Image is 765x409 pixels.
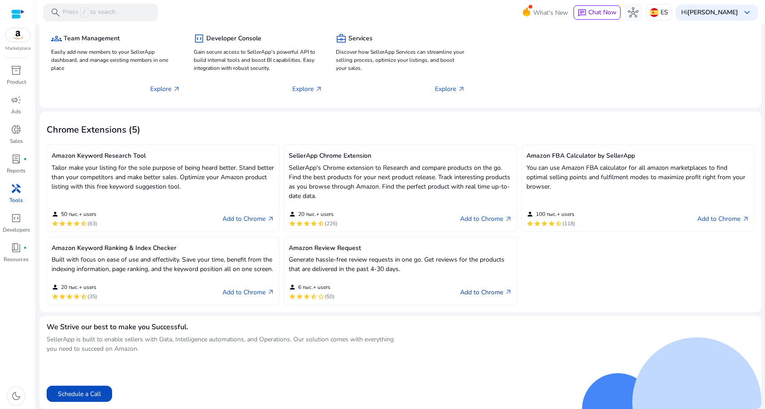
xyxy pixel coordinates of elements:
[289,163,512,201] p: SellerApp's Chrome extension to Research and compare products on the go. Find the best products f...
[348,35,373,43] h5: Services
[526,152,749,160] h5: Amazon FBA Calculator by SellerApp
[310,220,317,227] mat-icon: star
[628,7,639,18] span: hub
[315,86,322,93] span: arrow_outward
[267,215,274,223] span: arrow_outward
[11,124,22,135] span: donut_small
[59,293,66,300] mat-icon: star
[289,245,512,252] h5: Amazon Review Request
[47,335,400,353] p: SellerApp is built to enable sellers with Data, Intelligence automations, and Operations. Our sol...
[336,48,465,72] p: Discover how SellerApp Services can streamline your selling process, optimize your listings, and ...
[533,5,568,21] span: What's New
[80,8,88,17] span: /
[555,220,562,227] mat-icon: star_half
[47,323,400,332] h4: We Strive our best to make you Successful.
[173,86,180,93] span: arrow_outward
[9,196,23,204] p: Tools
[52,152,274,160] h5: Amazon Keyword Research Tool
[52,293,59,300] mat-icon: star
[289,293,296,300] mat-icon: star
[11,391,22,401] span: dark_mode
[296,220,303,227] mat-icon: star
[61,284,96,291] span: 20 тыс.+ users
[526,220,534,227] mat-icon: star
[325,293,335,300] span: (50)
[624,4,642,22] button: hub
[687,8,738,17] b: [PERSON_NAME]
[303,220,310,227] mat-icon: star
[697,214,749,224] a: Add to Chromearrow_outward
[578,9,587,17] span: chat
[541,220,548,227] mat-icon: star
[303,293,310,300] mat-icon: star
[505,288,512,296] span: arrow_outward
[526,163,749,191] p: You can use Amazon FBA calculator for all amazon marketplaces to find optimal selling points and ...
[289,255,512,274] p: Generate hassle-free review requests in one go. Get reviews for the products that are delivered i...
[460,287,512,297] a: Add to Chromearrow_outward
[10,137,23,145] p: Sales
[51,48,180,72] p: Easily add new members to your SellerApp dashboard, and manage existing members in one place
[61,211,96,218] span: 50 тыс.+ users
[52,245,274,252] h5: Amazon Keyword Ranking & Index Checker
[11,242,22,253] span: book_4
[11,154,22,164] span: lab_profile
[562,220,575,227] span: (118)
[73,293,80,300] mat-icon: star
[7,78,26,86] p: Product
[458,86,465,93] span: arrow_outward
[52,255,274,274] p: Built with focus on ease of use and effectivity. Save your time, benefit from the indexing inform...
[206,35,261,43] h5: Developer Console
[52,284,59,291] mat-icon: person
[742,7,752,18] span: keyboard_arrow_down
[435,84,465,94] p: Explore
[526,211,534,218] mat-icon: person
[650,8,659,17] img: es.svg
[11,213,22,224] span: code_blocks
[317,220,325,227] mat-icon: star_half
[536,211,574,218] span: 100 тыс.+ users
[194,48,323,72] p: Gain secure access to SellerApp's powerful API to build internal tools and boost BI capabilities....
[11,95,22,105] span: campaign
[80,220,87,227] mat-icon: star_half
[289,211,296,218] mat-icon: person
[11,65,22,76] span: inventory_2
[52,163,274,191] p: Tailor make your listing for the sole purpose of being heard better. Stand better than your compe...
[50,7,61,18] span: search
[548,220,555,227] mat-icon: star
[87,293,97,300] span: (35)
[150,84,180,94] p: Explore
[534,220,541,227] mat-icon: star
[6,28,30,42] img: amazon.svg
[73,220,80,227] mat-icon: star
[87,220,97,227] span: (63)
[505,215,512,223] span: arrow_outward
[298,284,330,291] span: 6 тыс.+ users
[460,214,512,224] a: Add to Chromearrow_outward
[574,5,621,20] button: chatChat Now
[52,220,59,227] mat-icon: star
[310,293,317,300] mat-icon: star_half
[23,157,27,161] span: fiber_manual_record
[66,220,73,227] mat-icon: star
[296,293,303,300] mat-icon: star
[3,226,30,234] p: Developers
[47,386,112,402] button: Schedule a Call
[80,293,87,300] mat-icon: star_half
[336,33,347,44] span: business_center
[51,33,62,44] span: groups
[292,84,322,94] p: Explore
[63,8,116,17] p: Press to search
[222,214,274,224] a: Add to Chromearrow_outward
[11,183,22,194] span: handyman
[681,9,738,16] p: Hi
[289,152,512,160] h5: SellerApp Chrome Extension
[5,45,30,52] p: Marketplace
[298,211,334,218] span: 20 тыс.+ users
[222,287,274,297] a: Add to Chromearrow_outward
[59,220,66,227] mat-icon: star
[194,33,204,44] span: code_blocks
[289,284,296,291] mat-icon: person
[4,255,29,263] p: Resources
[661,4,668,20] p: ES
[64,35,120,43] h5: Team Management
